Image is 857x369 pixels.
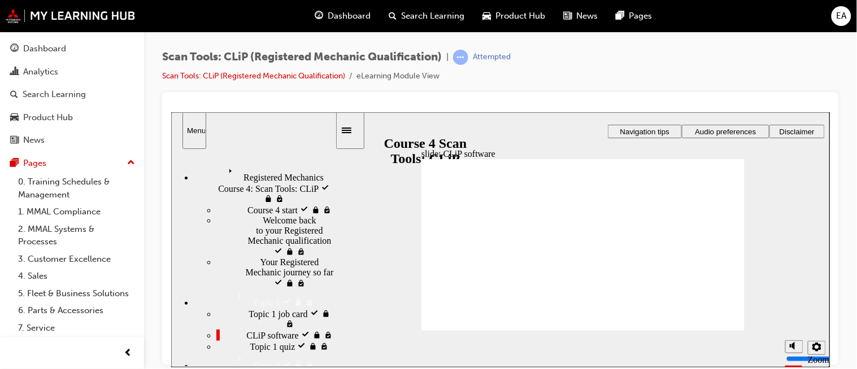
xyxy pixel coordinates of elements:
[14,285,140,302] a: 5. Fleet & Business Solutions
[45,92,164,103] div: Course 4 start
[5,153,140,174] button: Pages
[832,6,851,26] button: EA
[5,36,140,153] button: DashboardAnalyticsSearch LearningProduct HubNews
[23,65,58,78] div: Analytics
[598,12,654,26] button: Disclaimer
[614,228,632,241] button: Mute (Ctrl+Alt+M)
[23,134,45,147] div: News
[564,9,572,23] span: news-icon
[10,90,18,100] span: search-icon
[45,145,164,177] div: Your Registered Mechanic journey so far
[473,52,511,63] div: Attempted
[328,10,371,23] span: Dashboard
[389,9,397,23] span: search-icon
[10,67,19,77] span: chart-icon
[449,15,498,24] span: Navigation tips
[5,84,140,105] a: Search Learning
[10,159,19,169] span: pages-icon
[837,10,847,23] span: EA
[629,10,652,23] span: Pages
[104,82,113,91] span: visited, locked
[5,107,140,128] a: Product Hub
[14,319,140,337] a: 7. Service
[577,10,598,23] span: News
[82,249,109,258] span: Topic 2
[162,51,442,64] span: Scan Tools: CLiP (Registered Mechanic Qualification)
[608,218,654,255] div: misc controls
[123,249,134,258] span: locked
[151,93,160,103] span: visited, locked
[637,243,658,273] label: Zoom to fit
[111,186,123,195] span: visited
[315,9,324,23] span: guage-icon
[5,61,140,82] a: Analytics
[149,230,158,239] span: visited, locked
[16,14,31,23] div: Menu
[402,10,465,23] span: Search Learning
[45,229,164,240] div: Topic 1 quiz
[23,51,164,92] div: Registered Mechanics Course 4: Scan Tools: CLiP
[134,249,143,258] span: visited, locked
[162,71,345,81] a: Scan Tools: CLiP (Registered Mechanic Qualification)
[23,42,66,55] div: Dashboard
[45,103,164,145] div: Welcome back to your Registered Mechanic qualification
[14,302,140,319] a: 6. Parts & Accessories
[616,9,625,23] span: pages-icon
[14,251,140,268] a: 3. Customer Excellence
[14,221,140,251] a: 2. MMAL Systems & Processes
[10,135,19,146] span: news-icon
[45,196,164,217] div: Topic 1 job card
[23,240,164,259] div: Topic 2
[306,5,380,28] a: guage-iconDashboard
[10,113,19,123] span: car-icon
[474,5,555,28] a: car-iconProduct Hub
[608,15,643,24] span: Disclaimer
[75,145,163,165] span: Your Registered Mechanic journey so far
[45,217,164,229] div: CLiP software
[14,203,140,221] a: 1. MMAL Compliance
[153,218,162,228] span: visited, locked
[483,9,491,23] span: car-icon
[82,186,109,195] span: Topic 1
[453,50,468,65] span: learningRecordVerb_ATTEMPT-icon
[23,111,73,124] div: Product Hub
[114,207,123,217] span: visited, locked
[111,249,123,258] span: visited
[496,10,546,23] span: Product Hub
[446,51,449,64] span: |
[5,38,140,59] a: Dashboard
[14,336,140,354] a: 8. Technical
[615,242,688,251] input: volume
[380,5,474,28] a: search-iconSearch Learning
[607,5,662,28] a: pages-iconPages
[10,44,19,54] span: guage-icon
[23,88,86,101] div: Search Learning
[123,186,134,195] span: locked
[511,12,598,26] button: Audio preferences
[150,72,159,81] span: visited
[437,12,511,26] button: Navigation tips
[14,173,140,203] a: 0. Training Schedules & Management
[637,229,655,243] button: Settings
[134,186,143,195] span: visited, locked
[124,346,133,361] span: prev-icon
[356,70,440,83] li: eLearning Module View
[23,157,46,170] div: Pages
[524,15,585,24] span: Audio preferences
[6,8,136,23] img: mmal
[23,177,164,196] div: Topic 1
[93,82,104,91] span: locked
[14,267,140,285] a: 4. Sales
[127,156,135,170] span: up-icon
[5,130,140,151] a: News
[555,5,607,28] a: news-iconNews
